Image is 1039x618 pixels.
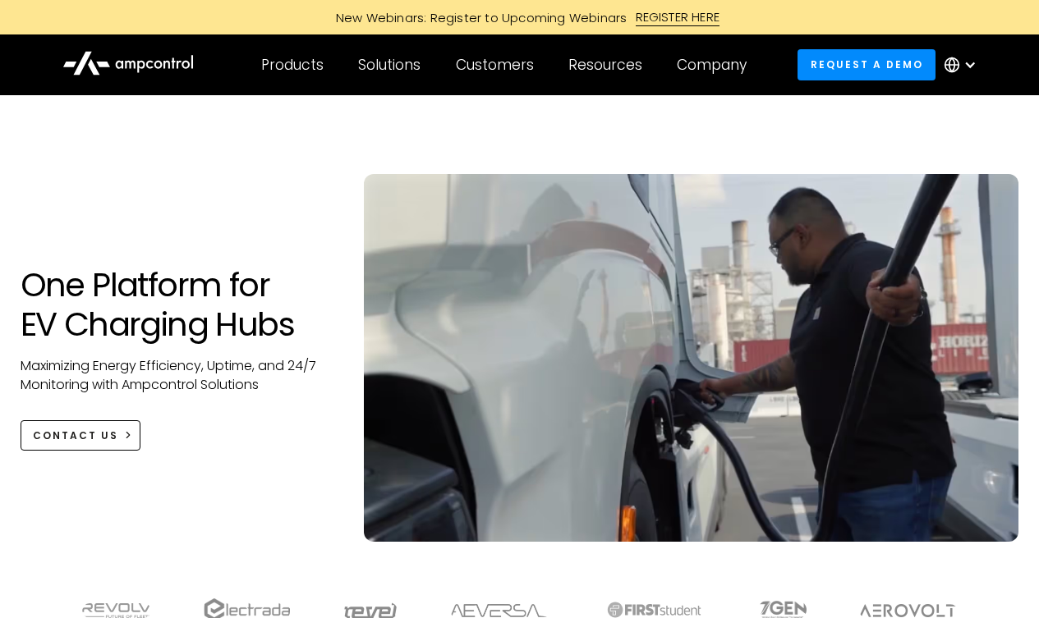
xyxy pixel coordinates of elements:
[21,420,141,451] a: CONTACT US
[261,56,324,74] div: Products
[677,56,747,74] div: Company
[456,56,534,74] div: Customers
[21,265,332,344] h1: One Platform for EV Charging Hubs
[21,357,332,394] p: Maximizing Energy Efficiency, Uptime, and 24/7 Monitoring with Ampcontrol Solutions
[798,49,936,80] a: Request a demo
[636,8,720,26] div: REGISTER HERE
[568,56,642,74] div: Resources
[150,8,890,26] a: New Webinars: Register to Upcoming WebinarsREGISTER HERE
[320,9,636,26] div: New Webinars: Register to Upcoming Webinars
[358,56,421,74] div: Solutions
[33,428,118,443] div: CONTACT US
[859,604,957,617] img: Aerovolt Logo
